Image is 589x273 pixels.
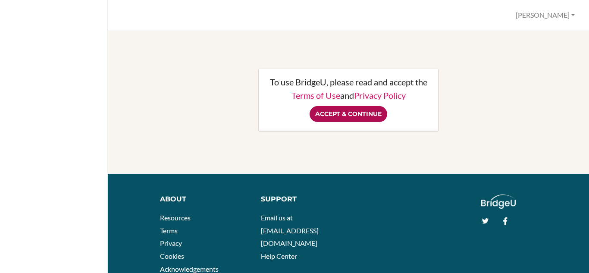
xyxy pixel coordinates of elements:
[160,195,248,204] div: About
[512,7,579,23] button: [PERSON_NAME]
[354,90,406,100] a: Privacy Policy
[160,239,182,247] a: Privacy
[267,78,430,86] p: To use BridgeU, please read and accept the
[481,195,516,209] img: logo_white@2x-f4f0deed5e89b7ecb1c2cc34c3e3d731f90f0f143d5ea2071677605dd97b5244.png
[261,252,297,260] a: Help Center
[261,195,342,204] div: Support
[267,91,430,100] p: and
[160,213,191,222] a: Resources
[160,265,219,273] a: Acknowledgements
[310,106,387,122] input: Accept & Continue
[291,90,340,100] a: Terms of Use
[160,252,184,260] a: Cookies
[261,213,319,247] a: Email us at [EMAIL_ADDRESS][DOMAIN_NAME]
[160,226,178,235] a: Terms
